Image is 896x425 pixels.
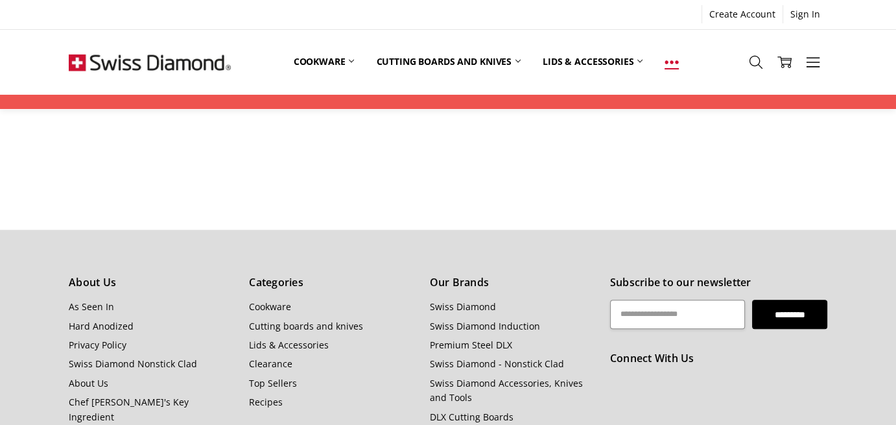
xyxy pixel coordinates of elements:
a: Show All [654,47,690,77]
a: Swiss Diamond Induction [429,320,539,332]
a: Privacy Policy [69,339,126,351]
a: Create Account [702,5,783,23]
a: Cutting boards and knives [365,47,532,76]
a: Cutting boards and knives [249,320,363,332]
a: Clearance [249,358,292,370]
a: Swiss Diamond [429,300,495,313]
a: Lids & Accessories [249,339,329,351]
a: Hard Anodized [69,320,134,332]
h5: Categories [249,274,415,291]
h5: About Us [69,274,235,291]
a: Chef [PERSON_NAME]'s Key Ingredient [69,396,189,422]
h5: Connect With Us [610,350,827,367]
img: Free Shipping On Every Order [69,30,231,95]
a: Sign In [783,5,827,23]
h5: Subscribe to our newsletter [610,274,827,291]
a: Swiss Diamond Nonstick Clad [69,358,197,370]
a: Recipes [249,396,283,408]
a: Lids & Accessories [532,47,654,76]
a: About Us [69,377,108,389]
h5: Our Brands [429,274,595,291]
a: Cookware [249,300,291,313]
a: Cookware [283,47,366,76]
a: Swiss Diamond Accessories, Knives and Tools [429,377,582,404]
a: Swiss Diamond - Nonstick Clad [429,358,563,370]
a: Premium Steel DLX [429,339,512,351]
a: As Seen In [69,300,114,313]
a: Top Sellers [249,377,297,389]
a: DLX Cutting Boards [429,411,513,423]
